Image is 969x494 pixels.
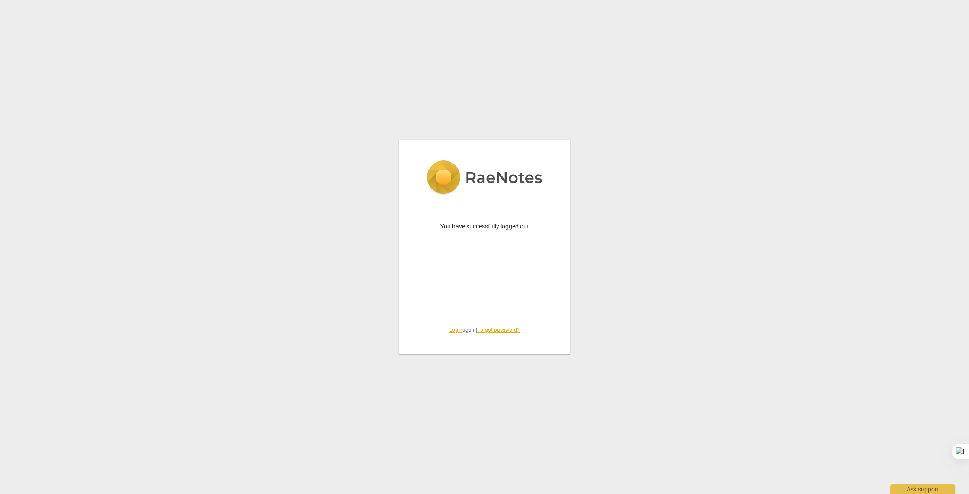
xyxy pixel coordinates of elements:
[420,222,549,231] p: You have successfully logged out
[477,327,520,333] a: Forgot password?
[427,160,542,196] img: 5ac2273c67554f335776073100b6d88f.svg
[420,327,549,334] span: again |
[449,327,462,333] a: Login
[890,484,955,494] div: Ask support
